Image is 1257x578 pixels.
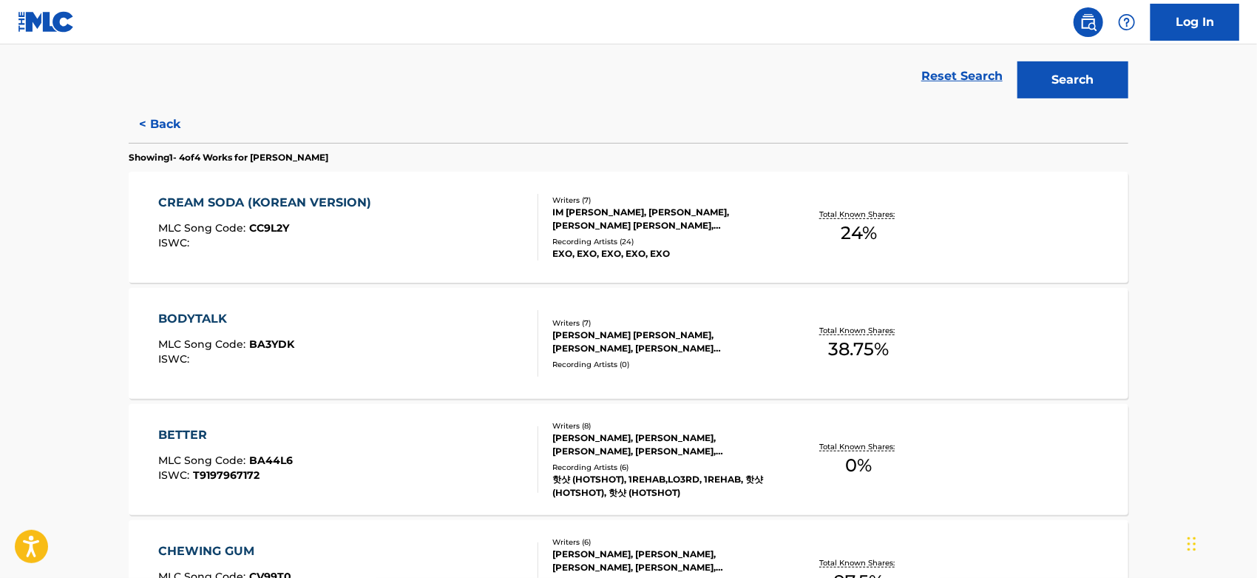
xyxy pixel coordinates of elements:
div: Recording Artists ( 0 ) [552,359,776,370]
p: Showing 1 - 4 of 4 Works for [PERSON_NAME] [129,151,328,164]
p: Total Known Shares: [819,325,898,336]
div: CHEWING GUM [159,542,292,560]
span: MLC Song Code : [159,454,250,467]
div: Recording Artists ( 6 ) [552,462,776,473]
div: 채팅 위젯 [1183,507,1257,578]
div: Writers ( 7 ) [552,317,776,329]
iframe: Chat Widget [1183,507,1257,578]
span: 38.75 % [829,336,890,363]
div: BETTER [159,426,294,444]
a: CREAM SODA (KOREAN VERSION)MLC Song Code:CC9L2YISWC:Writers (7)IM [PERSON_NAME], [PERSON_NAME], [... [129,172,1128,283]
img: help [1118,13,1136,31]
p: Total Known Shares: [819,209,898,220]
div: Writers ( 7 ) [552,195,776,206]
div: Writers ( 6 ) [552,537,776,548]
div: [PERSON_NAME], [PERSON_NAME], [PERSON_NAME], [PERSON_NAME], [PERSON_NAME], [PERSON_NAME] III [PER... [552,431,776,458]
div: 드래그 [1187,522,1196,566]
span: MLC Song Code : [159,337,250,351]
button: Search [1017,61,1128,98]
p: Total Known Shares: [819,557,898,568]
span: T9197967172 [194,468,260,482]
span: 24 % [841,220,877,246]
div: 핫샷 (HOTSHOT), 1REHAB,LO3RD, 1REHAB, 핫샷 (HOTSHOT), 핫샷 (HOTSHOT) [552,473,776,500]
div: [PERSON_NAME] [PERSON_NAME], [PERSON_NAME], [PERSON_NAME] [PERSON_NAME], [PERSON_NAME], [PERSON_N... [552,329,776,355]
span: CC9L2Y [250,221,290,235]
div: BODYTALK [159,310,295,328]
button: < Back [129,106,217,143]
a: Reset Search [914,60,1010,93]
a: BETTERMLC Song Code:BA44L6ISWC:T9197967172Writers (8)[PERSON_NAME], [PERSON_NAME], [PERSON_NAME],... [129,404,1128,515]
span: BA3YDK [250,337,295,351]
div: Writers ( 8 ) [552,420,776,431]
div: IM [PERSON_NAME], [PERSON_NAME], [PERSON_NAME] [PERSON_NAME], [PERSON_NAME], [PERSON_NAME], [PERS... [552,206,776,232]
div: Recording Artists ( 24 ) [552,236,776,247]
span: ISWC : [159,352,194,366]
div: [PERSON_NAME], [PERSON_NAME], [PERSON_NAME], [PERSON_NAME], [PERSON_NAME] [PERSON_NAME] [552,548,776,574]
div: EXO, EXO, EXO, EXO, EXO [552,247,776,261]
span: 0 % [846,452,873,479]
p: Total Known Shares: [819,441,898,452]
form: Search Form [129,1,1128,106]
div: Help [1112,7,1142,37]
div: CREAM SODA (KOREAN VERSION) [159,194,379,212]
a: Public Search [1074,7,1103,37]
img: search [1080,13,1097,31]
span: ISWC : [159,236,194,249]
span: MLC Song Code : [159,221,250,235]
a: Log In [1151,4,1239,41]
span: BA44L6 [250,454,294,467]
a: BODYTALKMLC Song Code:BA3YDKISWC:Writers (7)[PERSON_NAME] [PERSON_NAME], [PERSON_NAME], [PERSON_N... [129,288,1128,399]
img: MLC Logo [18,11,75,33]
span: ISWC : [159,468,194,482]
